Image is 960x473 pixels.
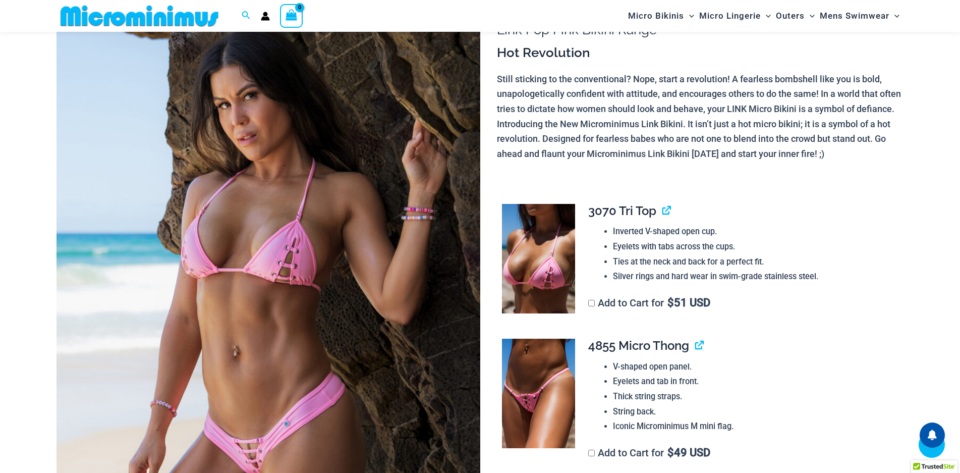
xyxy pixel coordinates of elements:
span: Micro Lingerie [699,3,761,29]
nav: Site Navigation [624,2,904,30]
label: Add to Cart for [588,297,710,309]
li: String back. [613,404,895,419]
span: 49 USD [667,448,710,458]
a: Account icon link [261,12,270,21]
img: MM SHOP LOGO FLAT [57,5,222,27]
img: Link Pop Pink 4855 Bottom [502,339,575,449]
span: Micro Bikinis [628,3,684,29]
span: Menu Toggle [761,3,771,29]
span: $ [667,296,674,309]
a: Mens SwimwearMenu ToggleMenu Toggle [817,3,902,29]
li: V-shaped open panel. [613,359,895,375]
input: Add to Cart for$51 USD [588,300,595,306]
span: Menu Toggle [805,3,815,29]
a: Search icon link [242,10,251,22]
a: Micro BikinisMenu ToggleMenu Toggle [626,3,697,29]
a: Micro LingerieMenu ToggleMenu Toggle [697,3,773,29]
li: Eyelets with tabs across the cups. [613,239,895,254]
li: Iconic Microminimus M mini flag. [613,419,895,434]
span: Menu Toggle [889,3,899,29]
span: Outers [776,3,805,29]
a: OutersMenu ToggleMenu Toggle [773,3,817,29]
span: Menu Toggle [684,3,694,29]
span: $ [667,446,674,459]
p: Still sticking to the conventional? Nope, start a revolution! A fearless bombshell like you is bo... [497,72,903,162]
a: View Shopping Cart, empty [280,4,303,27]
span: Mens Swimwear [820,3,889,29]
span: 4855 Micro Thong [588,338,689,353]
label: Add to Cart for [588,447,710,459]
li: Inverted V-shaped open cup. [613,224,895,239]
span: 3070 Tri Top [588,203,656,218]
h3: Hot Revolution [497,44,903,62]
span: 51 USD [667,298,710,308]
img: Link Pop Pink 3070 Top [502,204,575,314]
li: Thick string straps. [613,389,895,404]
li: Eyelets and tab in front. [613,374,895,389]
li: Ties at the neck and back for a perfect fit. [613,254,895,270]
li: Silver rings and hard wear in swim-grade stainless steel. [613,269,895,284]
input: Add to Cart for$49 USD [588,450,595,456]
